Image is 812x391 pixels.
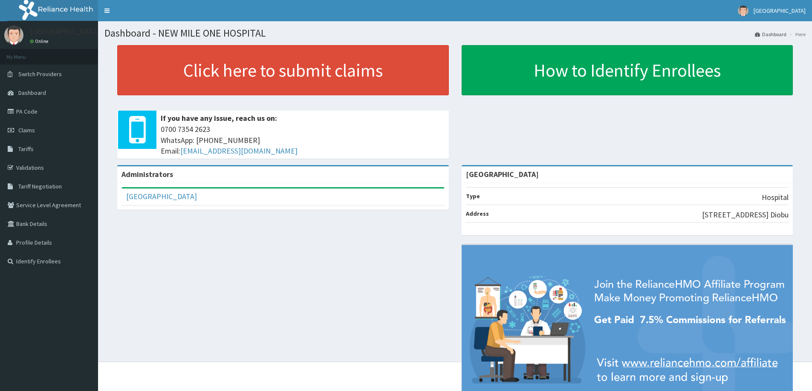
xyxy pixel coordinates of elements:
[126,191,197,201] a: [GEOGRAPHIC_DATA]
[104,28,806,39] h1: Dashboard - NEW MILE ONE HOSPITAL
[121,169,173,179] b: Administrators
[30,38,50,44] a: Online
[738,6,748,16] img: User Image
[466,210,489,217] b: Address
[18,70,62,78] span: Switch Providers
[180,146,298,156] a: [EMAIL_ADDRESS][DOMAIN_NAME]
[787,31,806,38] li: Here
[30,28,100,35] p: [GEOGRAPHIC_DATA]
[117,45,449,95] a: Click here to submit claims
[466,192,480,200] b: Type
[161,113,277,123] b: If you have any issue, reach us on:
[466,169,539,179] strong: [GEOGRAPHIC_DATA]
[755,31,786,38] a: Dashboard
[762,192,789,203] p: Hospital
[18,145,34,153] span: Tariffs
[754,7,806,14] span: [GEOGRAPHIC_DATA]
[702,209,789,220] p: [STREET_ADDRESS] Diobu
[18,183,62,190] span: Tariff Negotiation
[462,45,793,95] a: How to Identify Enrollees
[4,26,23,45] img: User Image
[18,126,35,134] span: Claims
[161,124,445,157] span: 0700 7354 2623 WhatsApp: [PHONE_NUMBER] Email:
[18,89,46,97] span: Dashboard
